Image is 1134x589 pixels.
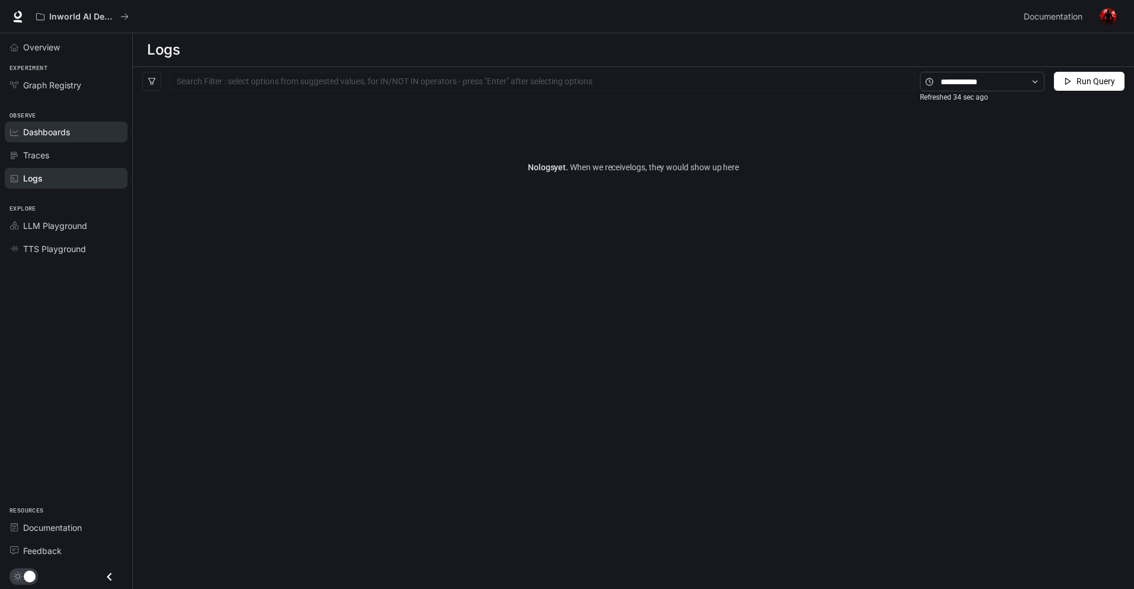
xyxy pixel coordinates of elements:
[96,565,123,589] button: Close drawer
[1076,75,1115,88] span: Run Query
[23,149,49,161] span: Traces
[23,79,81,91] span: Graph Registry
[5,540,128,561] a: Feedback
[5,215,128,236] a: LLM Playground
[23,521,82,534] span: Documentation
[49,12,116,22] p: Inworld AI Demos
[5,517,128,538] a: Documentation
[23,243,86,255] span: TTS Playground
[31,5,134,28] button: All workspaces
[1019,5,1091,28] a: Documentation
[920,92,988,103] article: Refreshed 34 sec ago
[23,41,60,53] span: Overview
[23,172,43,184] span: Logs
[5,238,128,259] a: TTS Playground
[148,77,156,85] span: filter
[1096,5,1120,28] button: User avatar
[142,72,161,91] button: filter
[5,75,128,95] a: Graph Registry
[24,569,36,582] span: Dark mode toggle
[23,545,62,557] span: Feedback
[568,163,739,172] span: When we receive logs , they would show up here
[5,37,128,58] a: Overview
[528,161,739,174] article: No logs yet.
[1054,72,1125,91] button: Run Query
[23,219,87,232] span: LLM Playground
[5,122,128,142] a: Dashboards
[23,126,70,138] span: Dashboards
[5,168,128,189] a: Logs
[1100,8,1116,25] img: User avatar
[5,145,128,165] a: Traces
[1024,9,1082,24] span: Documentation
[147,38,180,62] h1: Logs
